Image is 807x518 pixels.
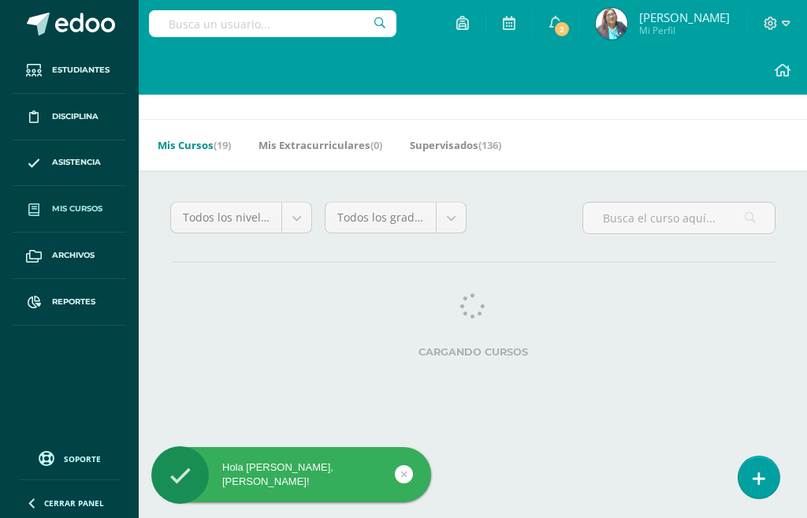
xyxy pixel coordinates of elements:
span: Todos los grados [337,203,424,233]
a: Estudiantes [13,47,126,94]
a: Reportes [13,279,126,326]
a: Soporte [19,447,120,468]
span: Archivos [52,249,95,262]
span: Disciplina [52,110,99,123]
a: Mis Cursos(19) [158,132,231,158]
span: Asistencia [52,156,101,169]
a: Mis Extracurriculares(0) [258,132,382,158]
span: (19) [214,138,231,152]
span: Estudiantes [52,64,110,76]
a: Mis cursos [13,186,126,233]
span: Mi Perfil [639,24,730,37]
span: (136) [478,138,501,152]
span: [PERSON_NAME] [639,9,730,25]
img: 2a9e4ed1db2ea39b7ff423f7be37eaa2.png [596,8,627,39]
span: Todos los niveles [183,203,270,233]
span: Cerrar panel [44,498,104,509]
span: Reportes [52,296,95,308]
span: Mis cursos [52,203,102,215]
a: Supervisados(136) [410,132,501,158]
div: Hola [PERSON_NAME], [PERSON_NAME]! [151,460,431,489]
span: Soporte [64,453,101,464]
span: 2 [553,20,571,38]
a: Todos los niveles [171,203,311,233]
input: Busca el curso aquí... [583,203,775,233]
a: Todos los grados [325,203,466,233]
input: Busca un usuario... [149,10,396,37]
span: (0) [370,138,382,152]
a: Asistencia [13,140,126,187]
a: Archivos [13,233,126,279]
label: Cargando cursos [170,346,775,358]
a: Disciplina [13,94,126,140]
